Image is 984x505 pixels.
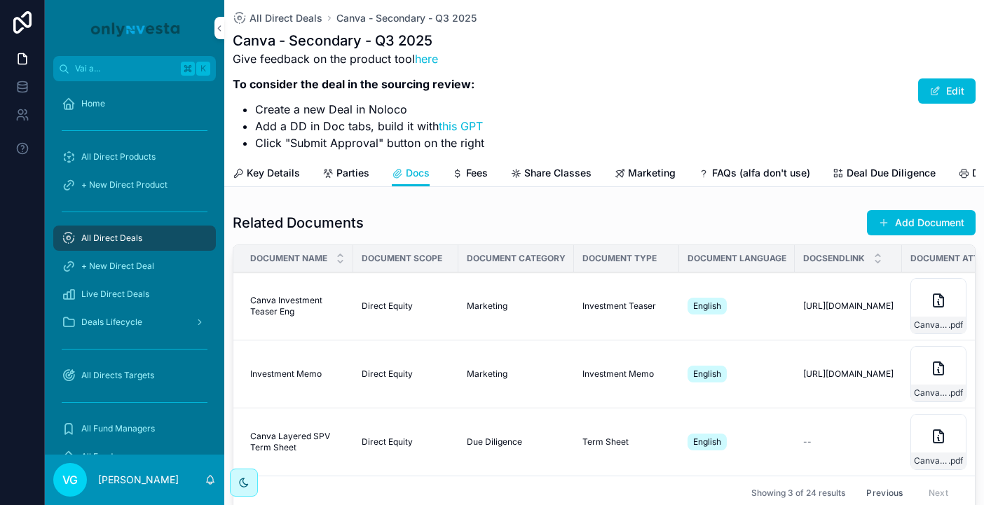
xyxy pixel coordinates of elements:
[467,300,507,312] span: Marketing
[362,300,413,312] span: Direct Equity
[53,226,216,251] a: All Direct Deals
[582,300,656,312] span: Investment Teaser
[688,253,786,264] span: Document Language
[406,166,430,180] span: Docs
[693,436,721,448] span: English
[250,368,345,380] a: Investment Memo
[688,295,786,317] a: English
[833,160,936,188] a: Deal Due Diligence
[336,166,369,180] span: Parties
[53,310,216,335] a: Deals Lifecycle
[467,368,507,380] span: Marketing
[867,210,976,235] button: Add Document
[803,253,865,264] span: DocSendLink
[62,471,78,488] span: VG
[233,160,300,188] a: Key Details
[914,387,948,399] span: Canva-Investment-Memo
[322,160,369,188] a: Parties
[53,282,216,307] a: Live Direct Deals
[81,179,168,191] span: + New Direct Product
[803,368,894,380] a: [URL][DOMAIN_NAME]
[392,160,430,187] a: Docs
[53,254,216,279] a: + New Direct Deal
[582,300,671,312] a: Investment Teaser
[467,436,566,448] a: Due Diligence
[803,300,894,312] a: [URL][DOMAIN_NAME]
[582,253,657,264] span: Document Type
[688,431,786,453] a: English
[693,300,721,312] span: English
[712,166,810,180] span: FAQs (alfa don't use)
[75,63,100,74] font: Vai a...
[88,17,181,39] img: Logo dell'app
[81,370,154,381] span: All Directs Targets
[362,253,442,264] span: Document Scope
[918,78,976,104] button: Edit
[856,482,913,504] button: Previous
[803,436,894,448] a: --
[255,118,484,134] li: Add a DD in Doc tabs, build it with
[582,368,671,380] a: Investment Memo
[53,56,216,81] button: Vai a...K
[45,81,224,455] div: contenuto scorrevole
[415,52,438,66] a: here
[53,91,216,116] a: Home
[98,473,179,487] p: [PERSON_NAME]
[452,160,488,188] a: Fees
[336,11,477,25] a: Canva - Secondary - Q3 2025
[233,50,484,67] p: Give feedback on the product tool
[948,387,963,399] span: .pdf
[233,213,364,233] h1: Related Documents
[362,436,413,448] span: Direct Equity
[255,101,484,118] li: Create a new Deal in Noloco
[466,166,488,180] span: Fees
[53,363,216,388] a: All Directs Targets
[81,423,155,434] span: All Fund Managers
[81,98,105,109] span: Home
[250,431,345,453] a: Canva Layered SPV Term Sheet
[751,487,845,499] span: Showing 3 of 24 results
[914,319,948,331] span: Canva-Investment-Teaser---ENG
[81,151,156,162] span: All Direct Products
[688,363,786,385] a: English
[250,295,345,317] a: Canva Investment Teaser Eng
[200,63,206,74] font: K
[582,436,629,448] span: Term Sheet
[362,368,413,380] span: Direct Equity
[250,11,322,25] span: All Direct Deals
[614,160,676,188] a: Marketing
[524,166,592,180] span: Share Classes
[81,289,149,300] span: Live Direct Deals
[439,119,483,133] a: this GPT
[81,233,142,244] span: All Direct Deals
[81,451,117,462] span: All Funds
[467,253,566,264] span: Document Category
[233,77,474,91] strong: To consider the deal in the sourcing review:
[628,166,676,180] span: Marketing
[53,172,216,198] a: + New Direct Product
[467,368,566,380] a: Marketing
[693,368,721,380] span: English
[698,160,810,188] a: FAQs (alfa don't use)
[362,300,450,312] a: Direct Equity
[914,455,948,466] span: Canva-Co-Investment-Opportunity-Overview-&-Term-Sheet
[362,368,450,380] a: Direct Equity
[510,160,592,188] a: Share Classes
[233,11,322,25] a: All Direct Deals
[53,444,216,469] a: All Funds
[250,253,327,264] span: Document Name
[53,144,216,170] a: All Direct Products
[467,300,566,312] a: Marketing
[250,368,322,380] span: Investment Memo
[362,436,450,448] a: Direct Equity
[81,261,154,272] span: + New Direct Deal
[233,31,484,50] h1: Canva - Secondary - Q3 2025
[948,455,963,466] span: .pdf
[81,317,142,328] span: Deals Lifecycle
